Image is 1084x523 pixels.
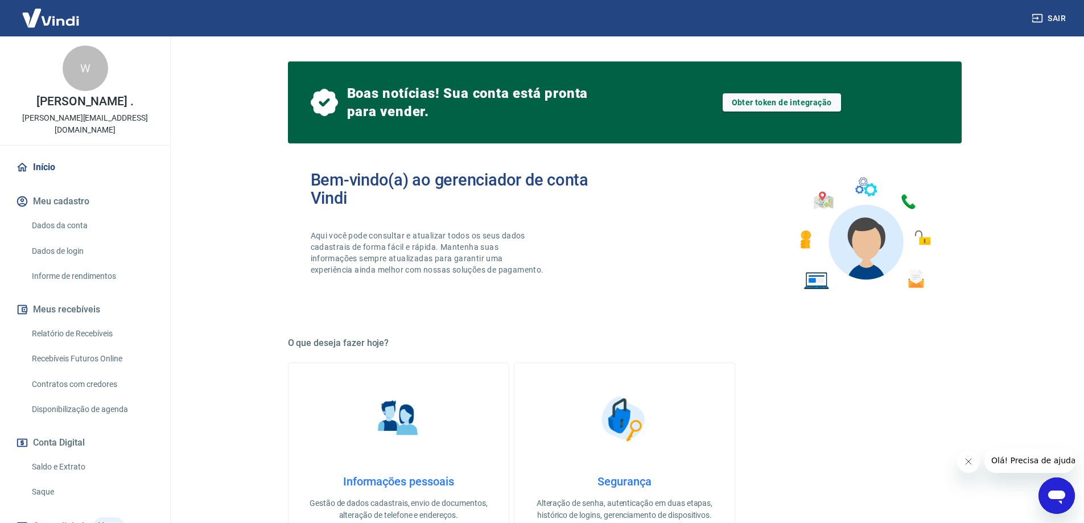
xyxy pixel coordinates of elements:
[27,265,156,288] a: Informe de rendimentos
[370,390,427,447] img: Informações pessoais
[311,230,546,275] p: Aqui você pode consultar e atualizar todos os seus dados cadastrais de forma fácil e rápida. Mant...
[27,347,156,370] a: Recebíveis Futuros Online
[14,1,88,35] img: Vindi
[14,189,156,214] button: Meu cadastro
[27,480,156,504] a: Saque
[27,214,156,237] a: Dados da conta
[27,373,156,396] a: Contratos com credores
[14,430,156,455] button: Conta Digital
[27,322,156,345] a: Relatório de Recebíveis
[957,450,980,473] iframe: Fechar mensagem
[790,171,939,296] img: Imagem de um avatar masculino com diversos icones exemplificando as funcionalidades do gerenciado...
[311,171,625,207] h2: Bem-vindo(a) ao gerenciador de conta Vindi
[9,112,161,136] p: [PERSON_NAME][EMAIL_ADDRESS][DOMAIN_NAME]
[36,96,134,108] p: [PERSON_NAME] .
[533,497,716,521] p: Alteração de senha, autenticação em duas etapas, histórico de logins, gerenciamento de dispositivos.
[27,398,156,421] a: Disponibilização de agenda
[984,448,1075,473] iframe: Mensagem da empresa
[27,240,156,263] a: Dados de login
[7,8,96,17] span: Olá! Precisa de ajuda?
[1029,8,1070,29] button: Sair
[307,497,491,521] p: Gestão de dados cadastrais, envio de documentos, alteração de telefone e endereços.
[307,475,491,488] h4: Informações pessoais
[596,390,653,447] img: Segurança
[533,475,716,488] h4: Segurança
[347,84,593,121] span: Boas notícias! Sua conta está pronta para vender.
[14,297,156,322] button: Meus recebíveis
[27,455,156,479] a: Saldo e Extrato
[723,93,841,112] a: Obter token de integração
[1038,477,1075,514] iframe: Botão para abrir a janela de mensagens
[288,337,962,349] h5: O que deseja fazer hoje?
[14,155,156,180] a: Início
[63,46,108,91] div: W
